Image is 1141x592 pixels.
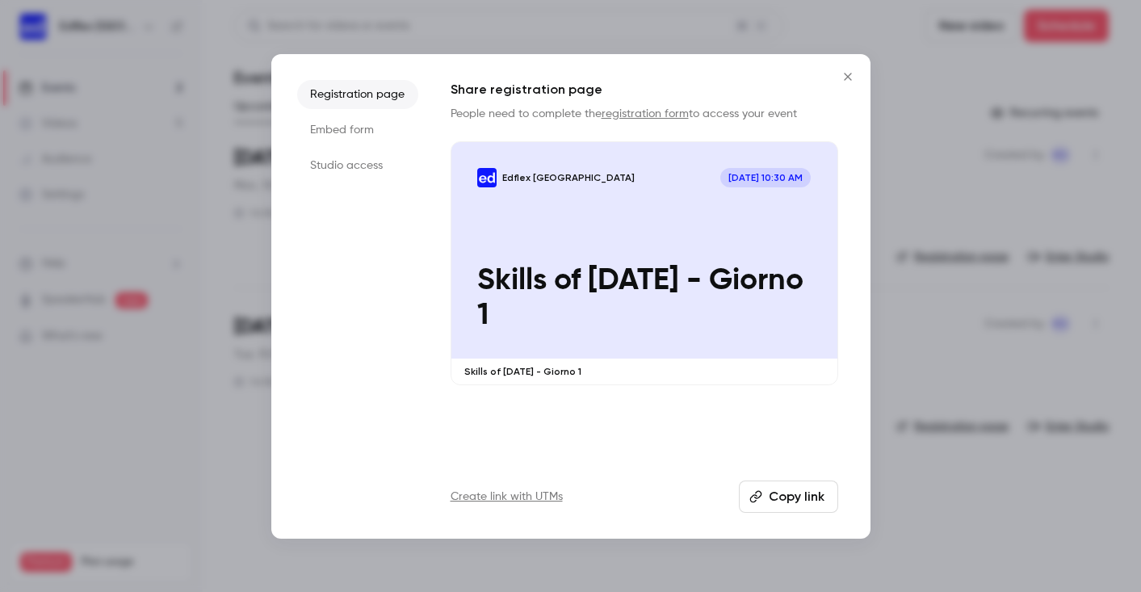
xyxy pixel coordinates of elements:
[739,481,838,513] button: Copy link
[297,80,418,109] li: Registration page
[477,168,497,187] img: Skills of Tomorrow - Giorno 1
[502,171,635,184] p: Edflex [GEOGRAPHIC_DATA]
[477,263,812,334] p: Skills of [DATE] - Giorno 1
[720,168,812,187] span: [DATE] 10:30 AM
[451,80,838,99] h1: Share registration page
[464,365,824,378] p: Skills of [DATE] - Giorno 1
[297,115,418,145] li: Embed form
[451,141,838,386] a: Skills of Tomorrow - Giorno 1Edflex [GEOGRAPHIC_DATA][DATE] 10:30 AMSkills of [DATE] - Giorno 1Sk...
[451,106,838,122] p: People need to complete the to access your event
[451,489,563,505] a: Create link with UTMs
[602,108,689,120] a: registration form
[832,61,864,93] button: Close
[297,151,418,180] li: Studio access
